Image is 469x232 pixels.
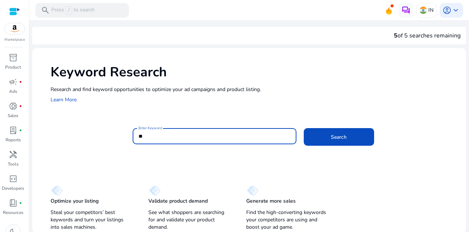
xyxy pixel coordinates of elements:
[139,126,162,131] mat-label: Enter Keyword
[394,31,461,40] div: of 5 searches remaining
[19,80,22,83] span: fiber_manual_record
[2,185,24,192] p: Developers
[246,197,296,205] p: Generate more sales
[19,202,22,204] span: fiber_manual_record
[5,23,25,34] img: amazon.svg
[428,4,433,17] p: IN
[51,96,77,103] a: Learn More
[451,6,460,15] span: keyboard_arrow_down
[51,185,63,196] img: diamond.svg
[51,64,459,80] h1: Keyword Research
[9,88,17,95] p: Ads
[9,150,18,159] span: handyman
[304,128,374,146] button: Search
[394,32,398,40] span: 5
[8,161,19,167] p: Tools
[246,209,329,231] p: Find the high-converting keywords your competitors are using and boost your ad game.
[148,197,208,205] p: Validate product demand
[19,129,22,132] span: fiber_manual_record
[9,199,18,207] span: book_4
[3,209,23,216] p: Resources
[19,105,22,108] span: fiber_manual_record
[9,174,18,183] span: code_blocks
[420,7,427,14] img: in.svg
[8,112,18,119] p: Sales
[9,53,18,62] span: inventory_2
[5,64,21,70] p: Product
[51,6,95,14] p: Press to search
[4,37,25,43] p: Marketplace
[51,197,99,205] p: Optimize your listing
[148,185,160,196] img: diamond.svg
[443,6,451,15] span: account_circle
[331,133,347,141] span: Search
[41,6,50,15] span: search
[9,77,18,86] span: campaign
[5,137,21,143] p: Reports
[148,209,232,231] p: See what shoppers are searching for and validate your product demand.
[66,6,72,14] span: /
[9,126,18,135] span: lab_profile
[9,102,18,110] span: donut_small
[51,209,134,231] p: Steal your competitors’ best keywords and turn your listings into sales machines.
[246,185,258,196] img: diamond.svg
[51,86,459,93] p: Research and find keyword opportunities to optimize your ad campaigns and product listing.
